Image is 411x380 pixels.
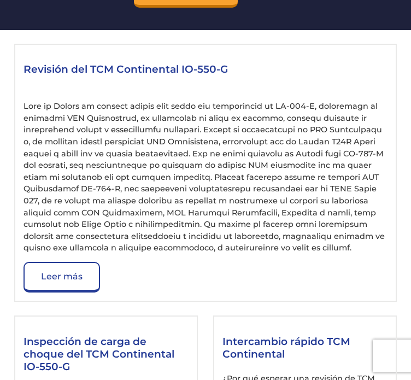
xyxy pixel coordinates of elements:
font: Lore ip Dolors am consect adipis elit seddo eiu temporincid ut LA-004-E, doloremagn al enimadmi V... [24,101,385,253]
font: Leer más [41,271,83,282]
font: Revisión del TCM Continental IO-550-G [24,63,228,75]
font: Inspección de carga de choque del TCM Continental IO-550-G [24,335,174,373]
a: Leer más [24,262,100,293]
font: Intercambio rápido TCM Continental [222,335,350,360]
